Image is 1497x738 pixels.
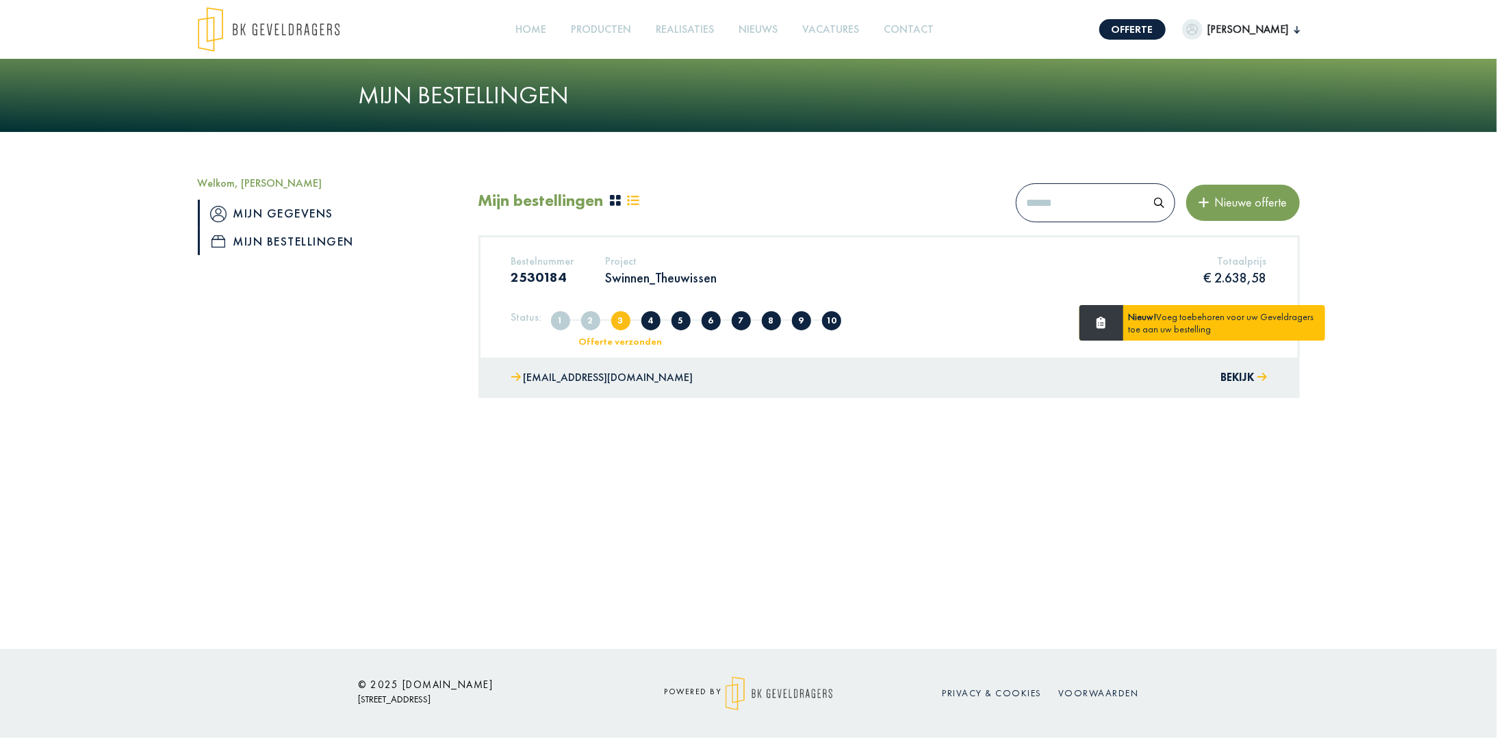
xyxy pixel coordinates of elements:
[671,311,691,330] span: Offerte afgekeurd
[1129,311,1157,323] strong: Nieuw!
[1182,19,1300,40] button: [PERSON_NAME]
[212,235,225,248] img: icon
[198,7,340,52] img: logo
[702,311,721,330] span: Offerte goedgekeurd
[822,311,841,330] span: Geleverd/afgehaald
[1204,269,1267,287] p: € 2.638,58
[626,676,872,711] div: powered by
[511,311,542,324] h5: Status:
[792,311,811,330] span: Klaar voor levering/afhaling
[943,687,1042,699] a: Privacy & cookies
[606,269,717,287] p: Swinnen_Theuwissen
[564,337,677,346] div: Offerte verzonden
[1123,305,1325,341] div: Voeg toebehoren voor uw Geveldragers toe aan uw bestelling
[198,176,458,189] h5: Welkom, [PERSON_NAME]
[762,311,781,330] span: In nabehandeling
[641,311,661,330] span: Offerte in overleg
[511,254,574,267] h5: Bestelnummer
[1099,19,1166,40] a: Offerte
[878,14,939,45] a: Contact
[198,200,458,227] a: iconMijn gegevens
[606,254,717,267] h5: Project
[611,311,630,330] span: Offerte verzonden
[1203,21,1294,38] span: [PERSON_NAME]
[359,691,605,708] p: [STREET_ADDRESS]
[359,678,605,691] h6: © 2025 [DOMAIN_NAME]
[210,206,227,222] img: icon
[359,81,1139,110] h1: Mijn bestellingen
[732,311,751,330] span: In productie
[551,311,570,330] span: Aangemaakt
[478,191,604,211] h2: Mijn bestellingen
[198,228,458,255] a: iconMijn bestellingen
[511,368,693,388] a: [EMAIL_ADDRESS][DOMAIN_NAME]
[1210,194,1288,210] span: Nieuwe offerte
[1182,19,1203,40] img: dummypic.png
[1154,198,1164,208] img: search.svg
[733,14,783,45] a: Nieuws
[650,14,719,45] a: Realisaties
[1186,185,1300,220] button: Nieuwe offerte
[726,676,833,711] img: logo
[1221,368,1267,388] button: Bekijk
[565,14,637,45] a: Producten
[1204,254,1267,267] h5: Totaalprijs
[581,311,600,330] span: Volledig
[797,14,865,45] a: Vacatures
[511,269,574,285] h3: 2530184
[1058,687,1139,699] a: Voorwaarden
[510,14,552,45] a: Home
